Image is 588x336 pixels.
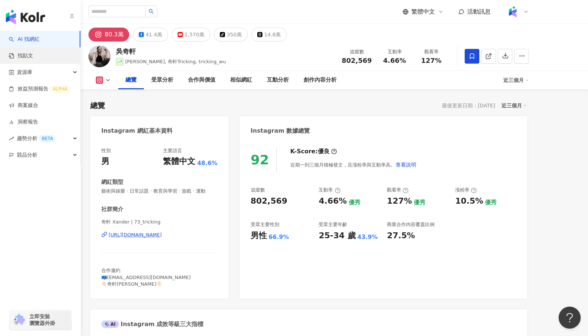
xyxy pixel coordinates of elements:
div: 優秀 [349,199,360,207]
div: 受眾分析 [151,76,173,85]
div: BETA [39,135,56,142]
img: chrome extension [12,314,26,326]
button: 80.3萬 [88,28,129,42]
div: 商業合作內容覆蓋比例 [387,221,435,228]
span: 奇軒 Xander | 73_tricking [101,219,218,225]
div: 男性 [251,230,267,242]
div: 350萬 [227,29,242,40]
span: 4.66% [383,57,406,64]
div: 性別 [101,147,111,154]
div: 相似網紅 [230,76,252,85]
div: Instagram 成效等級三大指標 [101,320,203,328]
div: 14.8萬 [264,29,281,40]
div: 最後更新日期：[DATE] [442,103,495,108]
span: [PERSON_NAME], 奇軒Tricking, tricking_wu [125,59,226,64]
span: rise [9,136,14,141]
div: 優良 [318,147,330,156]
div: 追蹤數 [342,48,372,56]
a: searchAI 找網紅 [9,36,40,43]
button: 1,570萬 [172,28,210,42]
div: 66.9% [269,233,289,241]
div: AI [101,321,119,328]
div: 受眾主要性別 [251,221,279,228]
iframe: Help Scout Beacon - Open [559,307,581,329]
span: 資源庫 [17,64,32,81]
div: Instagram 數據總覽 [251,127,310,135]
div: 41.4萬 [146,29,162,40]
span: 繁體中文 [411,8,435,16]
div: 4.66% [319,196,346,207]
button: 查看說明 [395,157,417,172]
a: 洞察報告 [9,118,38,126]
div: 優秀 [414,199,425,207]
span: search [149,9,154,14]
div: 合作與價值 [188,76,215,85]
a: 找貼文 [9,52,33,60]
div: 互動率 [319,187,340,193]
span: 48.6% [197,159,218,167]
a: chrome extension立即安裝 瀏覽器外掛 [10,310,71,330]
div: 近期一到三個月積極發文，且漲粉率與互動率高。 [290,157,417,172]
img: KOL Avatar [88,45,110,67]
div: 43.9% [357,233,378,241]
div: 80.3萬 [105,29,124,40]
div: 27.5% [387,230,415,242]
div: Instagram 網紅基本資料 [101,127,173,135]
div: 觀看率 [387,187,409,193]
button: 41.4萬 [133,28,168,42]
span: 藝術與娛樂 · 日常話題 · 教育與學習 · 遊戲 · 運動 [101,188,218,194]
span: 查看說明 [396,162,416,168]
a: 效益預測報告ALPHA [9,85,70,93]
button: 350萬 [214,28,248,42]
button: 14.8萬 [251,28,287,42]
div: 追蹤數 [251,187,265,193]
div: 10.5% [455,196,483,207]
a: 商案媒合 [9,102,38,109]
div: 受眾主要年齡 [319,221,347,228]
img: Kolr%20app%20icon%20%281%29.png [506,5,520,19]
a: [URL][DOMAIN_NAME] [101,232,218,238]
div: 網紅類型 [101,178,123,186]
span: 趨勢分析 [17,130,56,147]
div: 漲粉率 [455,187,477,193]
div: 近三個月 [503,74,529,86]
div: 觀看率 [417,48,445,56]
div: 社群簡介 [101,205,123,213]
div: 互動分析 [267,76,289,85]
div: 主要語言 [163,147,182,154]
div: 男 [101,156,109,167]
div: 互動率 [381,48,409,56]
div: [URL][DOMAIN_NAME] [109,232,162,238]
div: 優秀 [485,199,497,207]
div: 吳奇軒 [116,47,226,56]
span: 競品分析 [17,147,37,163]
span: 127% [421,57,442,64]
div: 近三個月 [501,101,527,110]
div: 總覽 [126,76,137,85]
div: 總覽 [90,100,105,111]
span: 合作邀約 📪[EMAIL_ADDRESS][DOMAIN_NAME] 👇🏻奇軒[PERSON_NAME]👇🏻 [101,268,190,286]
span: 活動訊息 [467,8,491,15]
div: 繁體中文 [163,156,195,167]
div: 1,570萬 [185,29,204,40]
div: 92 [251,152,269,167]
div: 802,569 [251,196,287,207]
div: 25-34 歲 [319,230,355,242]
div: K-Score : [290,147,337,156]
div: 127% [387,196,412,207]
span: 802,569 [342,57,372,64]
img: logo [6,10,45,24]
div: 創作內容分析 [304,76,337,85]
span: 立即安裝 瀏覽器外掛 [29,313,55,326]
